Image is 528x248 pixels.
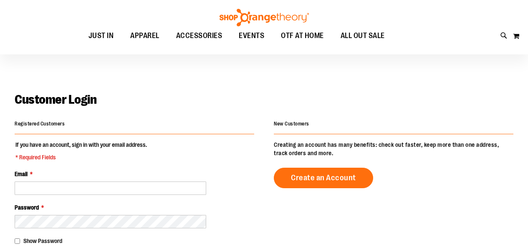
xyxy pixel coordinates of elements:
[15,204,39,211] span: Password
[274,141,513,157] p: Creating an account has many benefits: check out faster, keep more than one address, track orders...
[281,26,324,45] span: OTF AT HOME
[15,153,147,161] span: * Required Fields
[218,9,310,26] img: Shop Orangetheory
[88,26,114,45] span: JUST IN
[130,26,159,45] span: APPAREL
[15,171,28,177] span: Email
[291,173,356,182] span: Create an Account
[23,238,62,244] span: Show Password
[15,141,148,161] legend: If you have an account, sign in with your email address.
[15,121,65,127] strong: Registered Customers
[176,26,222,45] span: ACCESSORIES
[274,168,373,188] a: Create an Account
[15,92,96,107] span: Customer Login
[274,121,309,127] strong: New Customers
[341,26,385,45] span: ALL OUT SALE
[239,26,264,45] span: EVENTS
